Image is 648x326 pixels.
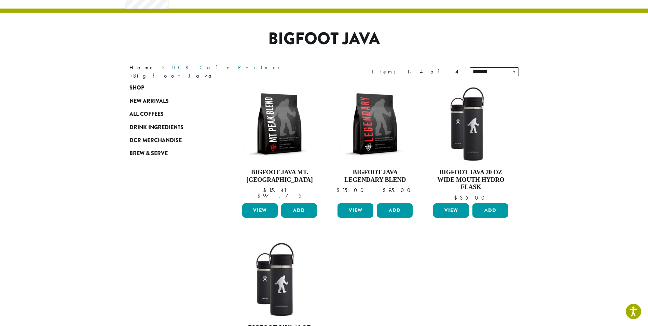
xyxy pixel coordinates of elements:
[454,194,488,201] bdi: 35.00
[129,147,211,160] a: Brew & Serve
[263,187,287,194] bdi: 15.41
[257,192,302,199] bdi: 97.75
[129,81,211,94] a: Shop
[263,187,269,194] span: $
[240,169,319,184] h4: Bigfoot Java Mt. [GEOGRAPHIC_DATA]
[431,85,510,163] img: LO2867-BFJ-Hydro-Flask-20oz-WM-wFlex-Sip-Lid-Black-300x300.jpg
[129,110,164,119] span: All Coffees
[433,203,469,218] a: View
[257,192,263,199] span: $
[377,203,413,218] button: Add
[129,136,182,145] span: DCR Merchandise
[431,85,510,201] a: Bigfoot Java 20 oz Wide Mouth Hydro Flask $35.00
[129,84,144,92] span: Shop
[124,29,524,49] h1: Bigfoot Java
[454,194,460,201] span: $
[129,95,211,108] a: New Arrivals
[373,187,376,194] span: –
[129,149,168,158] span: Brew & Serve
[240,85,319,163] img: BFJ_MtPeak_12oz-300x300.png
[129,64,155,71] a: Home
[240,240,319,319] img: LO2863-BFJ-Hydro-Flask-16oz-WM-wFlex-Sip-Lid-Black-300x300.jpg
[472,203,508,218] button: Add
[129,64,314,80] nav: Breadcrumb
[336,187,342,194] span: $
[336,85,414,163] img: BFJ_Legendary_12oz-300x300.png
[129,108,211,121] a: All Coffees
[162,61,164,72] span: ›
[337,203,373,218] a: View
[129,134,211,147] a: DCR Merchandise
[130,69,133,80] span: ›
[372,68,459,76] div: Items 1-4 of 4
[129,121,211,134] a: Drink Ingredients
[281,203,317,218] button: Add
[129,97,169,106] span: New Arrivals
[336,169,414,184] h4: Bigfoot Java Legendary Blend
[240,85,319,201] a: Bigfoot Java Mt. [GEOGRAPHIC_DATA]
[383,187,388,194] span: $
[336,85,414,201] a: Bigfoot Java Legendary Blend
[171,64,285,71] a: DCR Cafe Partner
[336,187,367,194] bdi: 15.00
[431,169,510,191] h4: Bigfoot Java 20 oz Wide Mouth Hydro Flask
[242,203,278,218] a: View
[129,123,183,132] span: Drink Ingredients
[383,187,414,194] bdi: 95.00
[293,187,296,194] span: –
